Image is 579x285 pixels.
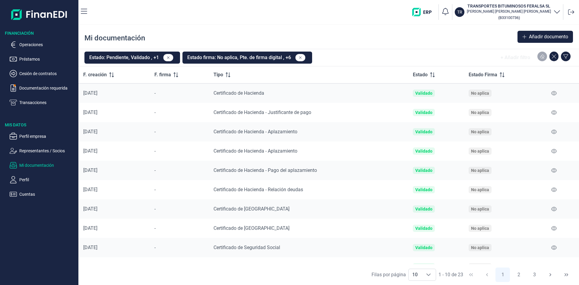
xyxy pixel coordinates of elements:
button: Perfil empresa [10,133,76,140]
div: Validado [415,110,432,115]
button: Page 3 [527,268,542,282]
div: [DATE] [83,245,145,251]
p: [PERSON_NAME] [PERSON_NAME] [PERSON_NAME] [467,9,551,14]
h3: TRANSPORTES BITUMINOSOS FERALSA SL [467,3,551,9]
div: [DATE] [83,225,145,231]
span: Tipo [214,71,223,78]
button: Cuentas [10,191,76,198]
button: First Page [464,268,478,282]
img: Logo de aplicación [11,5,68,24]
button: Representantes / Socios [10,147,76,154]
div: Mi documentación [84,33,145,43]
span: 1 - 10 de 23 [438,272,463,277]
div: No aplica [471,245,489,250]
span: F. firma [154,71,171,78]
div: - [154,264,204,270]
p: Perfil empresa [19,133,76,140]
span: F. creación [83,71,107,78]
button: Cesión de contratos [10,70,76,77]
span: Certificado de [GEOGRAPHIC_DATA] [214,206,289,212]
p: Mi documentación [19,162,76,169]
div: [DATE] [83,129,145,135]
div: [DATE] [83,187,145,193]
div: - [154,167,204,173]
div: - [154,187,204,193]
div: No aplica [471,187,489,192]
button: Previous Page [480,268,494,282]
div: Validado [415,91,432,96]
div: - [154,206,204,212]
div: No aplica [471,207,489,211]
button: TRTRANSPORTES BITUMINOSOS FERALSA SL[PERSON_NAME] [PERSON_NAME] [PERSON_NAME](B33100736) [455,3,561,21]
span: Estado Firma [469,71,497,78]
button: Page 1 [495,268,510,282]
button: Estado firma: No aplica, Pte. de firma digital , +6 [182,52,312,64]
img: erp [412,8,436,16]
button: Préstamos [10,55,76,63]
span: Certificado de Hacienda - Aplazamiento [214,148,297,154]
div: - [154,129,204,135]
div: - [154,90,204,96]
div: [DATE] [83,206,145,212]
div: [DATE] [83,90,145,96]
button: Operaciones [10,41,76,48]
span: Certificado de [GEOGRAPHIC_DATA] [214,264,289,270]
span: Certificado de Hacienda - Justificante de pago [214,109,311,115]
small: Copiar cif [498,15,520,20]
div: - [154,225,204,231]
div: Validado [415,168,432,173]
span: Certificado de Hacienda - Aplazamiento [214,129,297,135]
div: [DATE] [83,167,145,173]
div: No aplica [471,129,489,134]
div: Choose [421,269,436,280]
span: Añadir documento [529,33,568,40]
span: Certificado de [GEOGRAPHIC_DATA] [214,225,289,231]
button: Mi documentación [10,162,76,169]
p: TR [457,9,462,15]
div: Validado [415,129,432,134]
span: Certificado de Hacienda - Pago del aplazamiento [214,167,317,173]
div: - [154,148,204,154]
p: Cesión de contratos [19,70,76,77]
div: Validado [415,187,432,192]
div: [DATE] [83,109,145,116]
button: Estado: Pendiente, Validado , +1 [84,52,180,64]
p: Perfil [19,176,76,183]
div: [DATE] [83,264,145,270]
div: No aplica [471,168,489,173]
span: Certificado de Seguridad Social [214,245,280,250]
div: No aplica [471,91,489,96]
button: Last Page [559,268,574,282]
div: - [154,109,204,116]
button: Page 2 [511,268,526,282]
div: [DATE] [83,148,145,154]
button: Añadir documento [517,31,573,43]
p: Transacciones [19,99,76,106]
button: Next Page [543,268,558,282]
span: 10 [409,269,421,280]
p: Documentación requerida [19,84,76,92]
p: Representantes / Socios [19,147,76,154]
div: Validado [415,207,432,211]
button: Transacciones [10,99,76,106]
span: Certificado de Hacienda - Relación deudas [214,187,303,192]
div: Validado [415,226,432,231]
div: No aplica [471,110,489,115]
div: Validado [415,149,432,154]
button: Documentación requerida [10,84,76,92]
p: Préstamos [19,55,76,63]
span: Estado [413,71,428,78]
div: No aplica [471,226,489,231]
div: Validado [415,245,432,250]
span: Certificado de Hacienda [214,90,264,96]
div: No aplica [471,149,489,154]
button: Perfil [10,176,76,183]
div: Filas por página [372,271,406,278]
p: Cuentas [19,191,76,198]
div: - [154,245,204,251]
p: Operaciones [19,41,76,48]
